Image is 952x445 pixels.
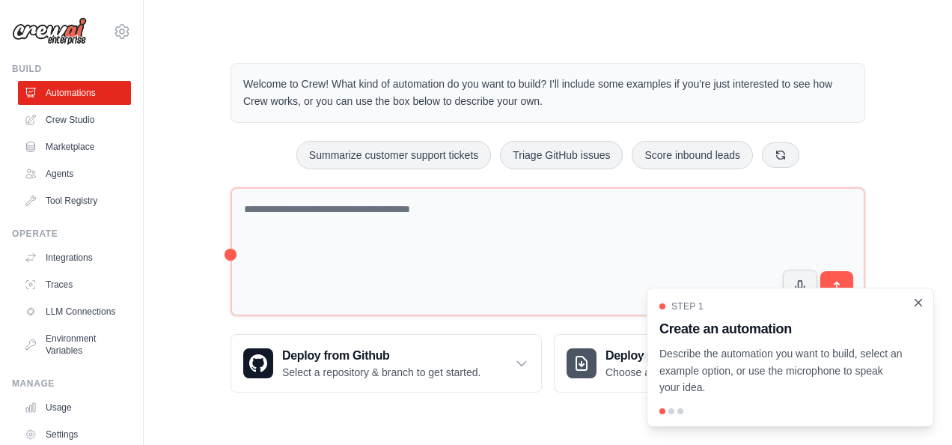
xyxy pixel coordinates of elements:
div: Operate [12,228,131,240]
a: Crew Studio [18,108,131,132]
a: Tool Registry [18,189,131,213]
button: Summarize customer support tickets [296,141,491,169]
div: Manage [12,378,131,390]
div: Build [12,63,131,75]
a: Traces [18,273,131,297]
iframe: Chat Widget [877,373,952,445]
p: Describe the automation you want to build, select an example option, or use the microphone to spe... [659,345,903,396]
a: Agents [18,162,131,186]
a: Marketplace [18,135,131,159]
span: Step 1 [671,300,704,312]
button: Triage GitHub issues [500,141,623,169]
a: Automations [18,81,131,105]
a: Usage [18,396,131,420]
a: LLM Connections [18,300,131,324]
h3: Deploy from Github [282,347,480,365]
button: Close walkthrough [912,297,924,309]
a: Integrations [18,246,131,270]
h3: Create an automation [659,318,903,339]
h3: Deploy from zip file [605,347,732,365]
button: Score inbound leads [632,141,753,169]
img: Logo [12,17,87,46]
p: Welcome to Crew! What kind of automation do you want to build? I'll include some examples if you'... [243,76,852,110]
a: Environment Variables [18,327,131,363]
p: Choose a zip file to upload. [605,365,732,380]
p: Select a repository & branch to get started. [282,365,480,380]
